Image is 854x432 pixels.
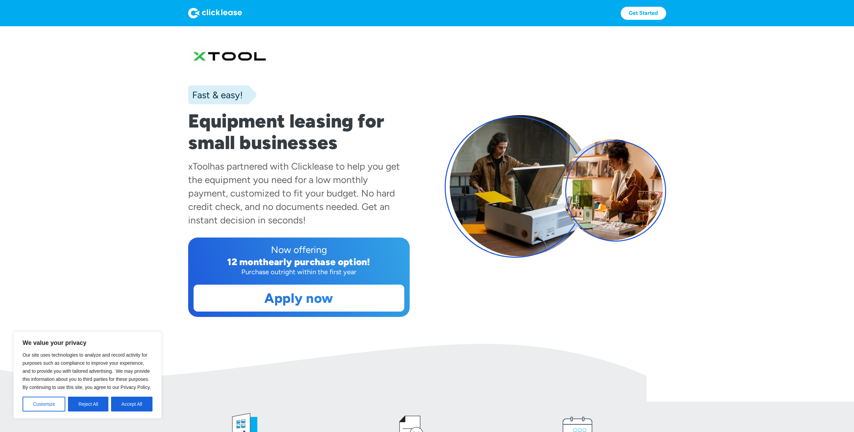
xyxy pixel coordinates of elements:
[13,332,162,419] div: We value your privacy
[68,397,108,411] button: Reject All
[194,243,404,256] div: Now offering
[269,256,370,267] div: early purchase option!
[188,110,410,153] h1: Equipment leasing for small businesses
[194,285,404,311] a: Apply now
[188,88,243,102] div: Fast & easy!
[194,267,404,277] div: Purchase outright within the first year
[23,352,151,390] span: Our site uses technologies to analyze and record activity for purposes such as compliance to impr...
[621,7,666,20] a: Get Started
[23,397,65,411] button: Customize
[188,8,242,19] img: Logo
[188,160,400,226] div: has partnered with Clicklease to help you get the equipment you need for a low monthly payment, c...
[227,256,269,267] div: 12 month
[111,397,152,411] button: Accept All
[23,339,152,347] p: We value your privacy
[188,160,210,172] div: xTool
